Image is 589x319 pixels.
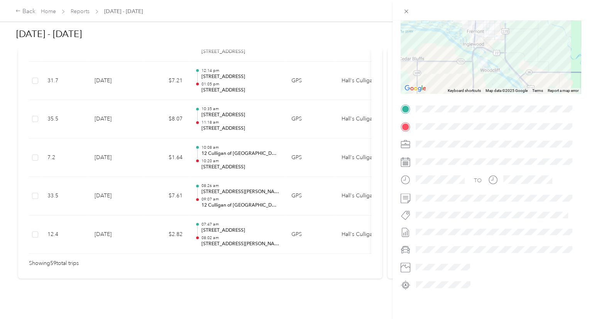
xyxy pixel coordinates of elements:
[403,83,428,93] a: Open this area in Google Maps (opens a new window)
[448,88,481,93] button: Keyboard shortcuts
[486,88,528,93] span: Map data ©2025 Google
[532,88,543,93] a: Terms (opens in new tab)
[474,176,482,185] div: TO
[548,88,579,93] a: Report a map error
[403,83,428,93] img: Google
[546,276,589,319] iframe: Everlance-gr Chat Button Frame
